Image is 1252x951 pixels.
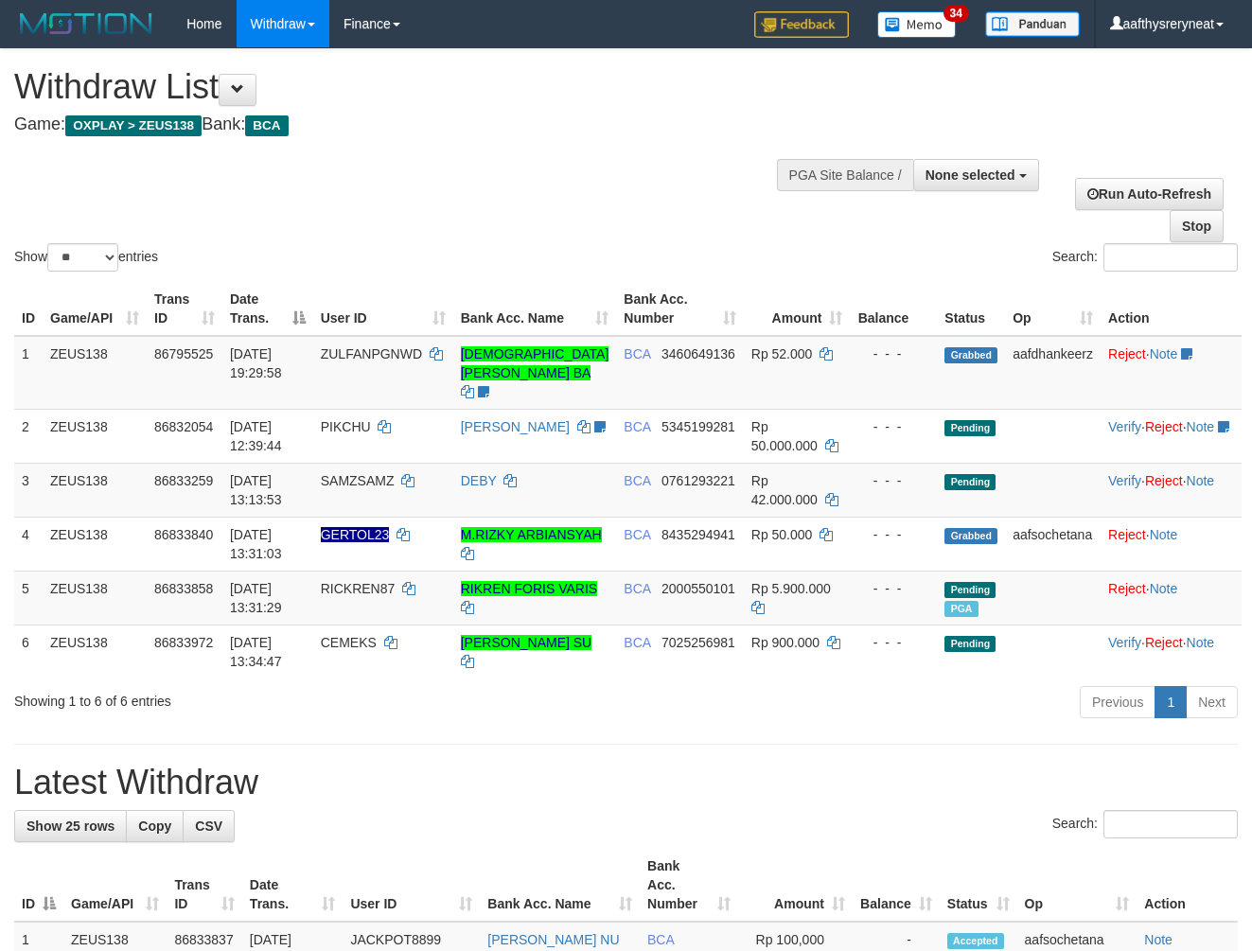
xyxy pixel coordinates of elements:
[1052,243,1238,272] label: Search:
[14,336,43,410] td: 1
[624,346,650,361] span: BCA
[461,346,609,380] a: [DEMOGRAPHIC_DATA][PERSON_NAME] BA
[1187,419,1215,434] a: Note
[1145,635,1183,650] a: Reject
[624,635,650,650] span: BCA
[461,527,602,542] a: M.RIZKY ARBIANSYAH
[944,347,997,363] span: Grabbed
[754,11,849,38] img: Feedback.jpg
[480,849,640,922] th: Bank Acc. Name: activate to sort column ascending
[661,635,735,650] span: Copy 7025256981 to clipboard
[14,68,816,106] h1: Withdraw List
[1101,571,1242,625] td: ·
[487,932,619,947] a: [PERSON_NAME] NU
[230,473,282,507] span: [DATE] 13:13:53
[14,625,43,678] td: 6
[926,167,1015,183] span: None selected
[647,932,674,947] span: BCA
[138,819,171,834] span: Copy
[738,849,853,922] th: Amount: activate to sort column ascending
[242,849,344,922] th: Date Trans.: activate to sort column ascending
[985,11,1080,37] img: panduan.png
[321,346,422,361] span: ZULFANPGNWD
[14,684,507,711] div: Showing 1 to 6 of 6 entries
[147,282,222,336] th: Trans ID: activate to sort column ascending
[183,810,235,842] a: CSV
[1108,473,1141,488] a: Verify
[1150,527,1178,542] a: Note
[453,282,617,336] th: Bank Acc. Name: activate to sort column ascending
[1187,635,1215,650] a: Note
[154,419,213,434] span: 86832054
[43,517,147,571] td: ZEUS138
[624,473,650,488] span: BCA
[937,282,1005,336] th: Status
[624,581,650,596] span: BCA
[1005,336,1101,410] td: aafdhankeerz
[877,11,957,38] img: Button%20Memo.svg
[751,581,831,596] span: Rp 5.900.000
[857,417,929,436] div: - - -
[65,115,202,136] span: OXPLAY > ZEUS138
[14,243,158,272] label: Show entries
[126,810,184,842] a: Copy
[461,473,497,488] a: DEBY
[47,243,118,272] select: Showentries
[1005,282,1101,336] th: Op: activate to sort column ascending
[14,764,1238,801] h1: Latest Withdraw
[857,525,929,544] div: - - -
[1108,346,1146,361] a: Reject
[744,282,851,336] th: Amount: activate to sort column ascending
[857,579,929,598] div: - - -
[913,159,1039,191] button: None selected
[321,419,371,434] span: PIKCHU
[944,582,996,598] span: Pending
[857,344,929,363] div: - - -
[1103,810,1238,838] input: Search:
[343,849,480,922] th: User ID: activate to sort column ascending
[857,471,929,490] div: - - -
[1005,517,1101,571] td: aafsochetana
[14,810,127,842] a: Show 25 rows
[14,409,43,463] td: 2
[167,849,241,922] th: Trans ID: activate to sort column ascending
[230,346,282,380] span: [DATE] 19:29:58
[1170,210,1224,242] a: Stop
[1137,849,1238,922] th: Action
[1101,517,1242,571] td: ·
[230,419,282,453] span: [DATE] 12:39:44
[461,419,570,434] a: [PERSON_NAME]
[857,633,929,652] div: - - -
[1101,282,1242,336] th: Action
[947,933,1004,949] span: Accepted
[661,473,735,488] span: Copy 0761293221 to clipboard
[1108,635,1141,650] a: Verify
[154,527,213,542] span: 86833840
[1186,686,1238,718] a: Next
[751,473,818,507] span: Rp 42.000.000
[43,409,147,463] td: ZEUS138
[944,474,996,490] span: Pending
[751,527,813,542] span: Rp 50.000
[1150,581,1178,596] a: Note
[230,635,282,669] span: [DATE] 13:34:47
[1101,336,1242,410] td: ·
[850,282,937,336] th: Balance
[661,527,735,542] span: Copy 8435294941 to clipboard
[230,527,282,561] span: [DATE] 13:31:03
[461,581,597,596] a: RIKREN FORIS VARIS
[154,635,213,650] span: 86833972
[661,419,735,434] span: Copy 5345199281 to clipboard
[751,419,818,453] span: Rp 50.000.000
[1101,409,1242,463] td: · ·
[1017,849,1137,922] th: Op: activate to sort column ascending
[14,282,43,336] th: ID
[661,346,735,361] span: Copy 3460649136 to clipboard
[1108,581,1146,596] a: Reject
[944,528,997,544] span: Grabbed
[1144,932,1173,947] a: Note
[313,282,453,336] th: User ID: activate to sort column ascending
[1150,346,1178,361] a: Note
[1080,686,1155,718] a: Previous
[1108,419,1141,434] a: Verify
